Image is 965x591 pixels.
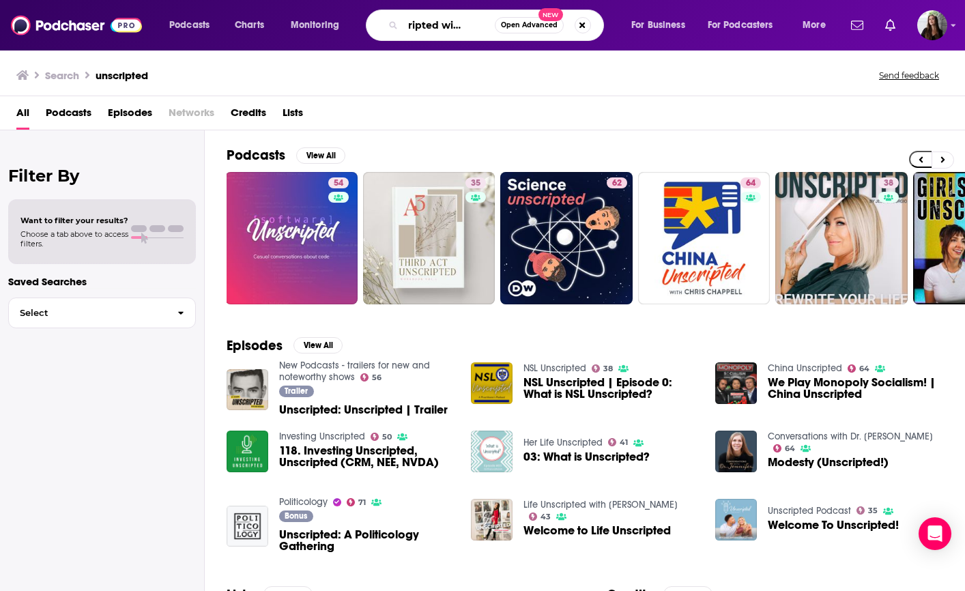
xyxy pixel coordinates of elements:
a: 54 [225,172,358,304]
a: We Play Monopoly Socialism! | China Unscripted [768,377,943,400]
a: New Podcasts - trailers for new and noteworthy shows [279,360,430,383]
a: Politicology [279,496,328,508]
span: For Podcasters [708,16,773,35]
a: Credits [231,102,266,130]
a: Welcome to Life Unscripted [523,525,671,536]
span: Logged in as bnmartinn [917,10,947,40]
a: 35 [856,506,878,515]
img: Welcome to Life Unscripted [471,499,513,540]
span: More [803,16,826,35]
a: 03: What is Unscripted? [471,431,513,472]
img: We Play Monopoly Socialism! | China Unscripted [715,362,757,404]
img: Unscripted: A Politicology Gathering [227,506,268,547]
span: Networks [169,102,214,130]
div: Search podcasts, credits, & more... [379,10,617,41]
a: 50 [371,433,392,441]
a: 35 [465,177,486,188]
img: Podchaser - Follow, Share and Rate Podcasts [11,12,142,38]
a: Investing Unscripted [279,431,365,442]
a: Charts [226,14,272,36]
img: NSL Unscripted | Episode 0: What is NSL Unscripted? [471,362,513,404]
a: All [16,102,29,130]
button: Select [8,298,196,328]
span: 38 [884,177,893,190]
a: 43 [529,513,551,521]
span: 35 [471,177,480,190]
img: Welcome To Unscripted! [715,499,757,540]
a: Show notifications dropdown [846,14,869,37]
span: 38 [603,366,613,372]
span: Choose a tab above to access filters. [20,229,128,248]
a: 38 [775,172,908,304]
h2: Episodes [227,337,283,354]
button: open menu [160,14,227,36]
h3: unscripted [96,69,148,82]
a: 62 [607,177,627,188]
span: Select [9,308,167,317]
button: open menu [281,14,357,36]
a: China Unscripted [768,362,842,374]
a: NSL Unscripted | Episode 0: What is NSL Unscripted? [523,377,699,400]
span: 64 [785,446,795,452]
span: Trailer [285,387,308,395]
a: 54 [328,177,349,188]
span: Unscripted: Unscripted | Trailer [279,404,448,416]
span: 43 [541,514,551,520]
a: Her Life Unscripted [523,437,603,448]
h3: Search [45,69,79,82]
span: 35 [868,508,878,514]
button: open menu [622,14,702,36]
button: Open AdvancedNew [495,17,564,33]
button: open menu [699,14,793,36]
img: User Profile [917,10,947,40]
span: For Business [631,16,685,35]
a: Podcasts [46,102,91,130]
a: 64 [773,444,796,452]
span: 64 [859,366,869,372]
a: 62 [500,172,633,304]
a: 35 [363,172,495,304]
button: Send feedback [875,70,943,81]
a: Welcome To Unscripted! [768,519,899,531]
a: 64 [638,172,770,304]
img: Modesty (Unscripted!) [715,431,757,472]
span: New [538,8,563,21]
a: Unscripted Podcast [768,505,851,517]
a: Lists [283,102,303,130]
a: 38 [592,364,614,373]
span: Episodes [108,102,152,130]
span: Monitoring [291,16,339,35]
span: Open Advanced [501,22,558,29]
a: 38 [878,177,899,188]
span: 54 [334,177,343,190]
span: Charts [235,16,264,35]
a: Modesty (Unscripted!) [768,457,889,468]
button: View All [296,147,345,164]
a: NSL Unscripted [523,362,586,374]
span: Podcasts [169,16,210,35]
a: 41 [608,438,629,446]
span: 50 [382,434,392,440]
a: 64 [848,364,870,373]
p: Saved Searches [8,275,196,288]
img: 118. Investing Unscripted, Unscripted (CRM, NEE, NVDA) [227,431,268,472]
span: 41 [620,439,628,446]
span: Unscripted: A Politicology Gathering [279,529,455,552]
span: 64 [746,177,755,190]
a: 03: What is Unscripted? [523,451,650,463]
a: 118. Investing Unscripted, Unscripted (CRM, NEE, NVDA) [279,445,455,468]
